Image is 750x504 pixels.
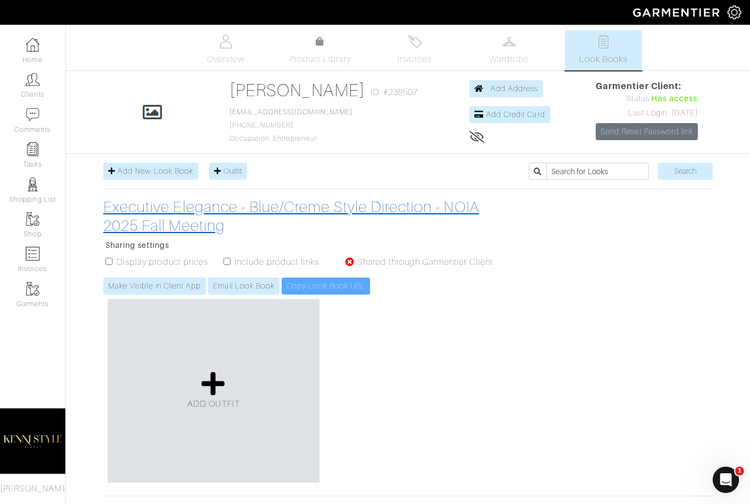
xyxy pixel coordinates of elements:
a: Add Credit Card [469,106,550,123]
a: [EMAIL_ADDRESS][DOMAIN_NAME] [230,108,352,116]
span: ID: #238507 [371,86,418,99]
span: ADD OUTFIT [187,399,240,409]
img: garments-icon-b7da505a4dc4fd61783c78ac3ca0ef83fa9d6f193b1c9dc38574b1d14d53ca28.png [26,282,40,296]
img: orders-27d20c2124de7fd6de4e0e44c1d41de31381a507db9b33961299e4e07d508b8c.svg [408,35,422,48]
span: Add New Look Book [117,167,193,175]
span: Look Books [579,53,628,66]
img: dashboard-icon-dbcd8f5a0b271acd01030246c82b418ddd0df26cd7fceb0bd07c9910d44c42f6.png [26,38,40,52]
img: wardrobe-487a4870c1b7c33e795ec22d11cfc2ed9d08956e64fb3008fe2437562e282088.svg [502,35,516,48]
p: Sharing settings [105,240,504,251]
img: gear-icon-white-bd11855cb880d31180b6d7d6211b90ccbf57a29d726f0c71d8c61bd08dd39cc2.png [727,5,741,19]
span: Has access [651,93,698,105]
label: Shared through Garmentier Client [357,256,493,269]
a: Send Reset Password link [596,123,698,140]
span: 1 [735,467,744,475]
span: [PHONE_NUMBER] Occupation: Entrepreneur [230,108,352,142]
span: Garmentier Client: [596,80,698,93]
a: Wardrobe [471,30,547,70]
a: [PERSON_NAME] [230,80,365,100]
a: Add Address [469,80,544,97]
iframe: Intercom live chat [713,467,739,493]
a: Look Books [565,30,642,70]
img: clients-icon-6bae9207a08558b7cb47a8932f037763ab4055f8c8b6bfacd5dc20c3e0201464.png [26,73,40,86]
div: Last Login: [DATE] [596,107,698,119]
span: Outfit [223,167,242,175]
a: Invoices [376,30,453,70]
a: Email Look Book [208,278,279,295]
img: basicinfo-40fd8af6dae0f16599ec9e87c0ef1c0a1fdea2edbe929e3d69a839185d80c458.svg [219,35,233,48]
img: todo-9ac3debb85659649dc8f770b8b6100bb5dab4b48dedcbae339e5042a72dfd3cc.svg [597,35,611,48]
a: Outfit [209,163,247,180]
a: Executive Elegance - Blue/Creme Style Direction - NOIA 2025 Fall Meeting [103,198,504,235]
span: Add Credit Card [486,110,545,119]
span: Invoices [398,53,431,66]
img: comment-icon-a0a6a9ef722e966f86d9cbdc48e553b5cf19dbc54f86b18d962a5391bc8f6eb6.png [26,108,40,121]
span: Product Library [289,53,351,66]
span: Wardrobe [489,53,529,66]
img: reminder-icon-8004d30b9f0a5d33ae49ab947aed9ed385cf756f9e5892f1edd6e32f2345188e.png [26,142,40,156]
a: Add New Look Book [103,163,198,180]
span: Add Address [490,84,539,93]
a: Product Library [282,35,359,66]
img: garments-icon-b7da505a4dc4fd61783c78ac3ca0ef83fa9d6f193b1c9dc38574b1d14d53ca28.png [26,212,40,226]
input: Search [658,163,713,180]
div: Status: [596,93,698,105]
img: garmentier-logo-header-white-b43fb05a5012e4ada735d5af1a66efaba907eab6374d6393d1fbf88cb4ef424d.png [628,3,727,22]
img: stylists-icon-eb353228a002819b7ec25b43dbf5f0378dd9e0616d9560372ff212230b889e62.png [26,178,40,191]
input: Search for Looks [546,163,649,180]
label: Display product prices [116,256,208,269]
img: orders-icon-0abe47150d42831381b5fb84f609e132dff9fe21cb692f30cb5eec754e2cba89.png [26,247,40,261]
label: Include product links [234,256,319,269]
a: ADD OUTFIT [187,370,240,411]
a: Make Visible in Client App [103,278,206,295]
span: Overview [207,53,244,66]
a: Overview [187,30,264,70]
